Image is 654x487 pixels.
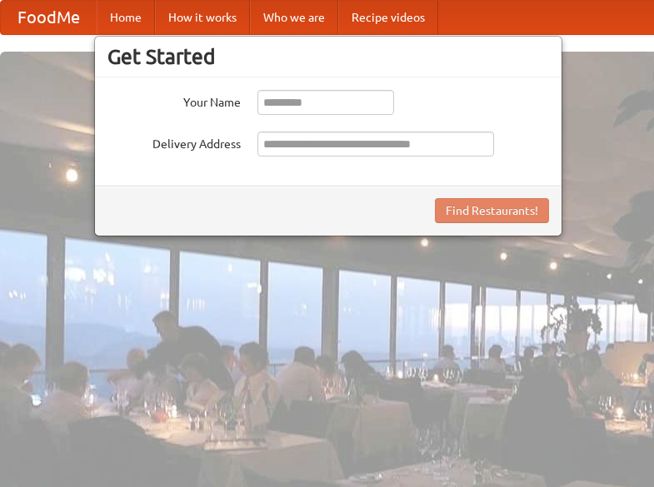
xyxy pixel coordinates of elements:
[107,44,549,69] h3: Get Started
[155,1,250,34] a: How it works
[107,132,241,152] label: Delivery Address
[338,1,438,34] a: Recipe videos
[1,1,97,34] a: FoodMe
[435,198,549,223] button: Find Restaurants!
[250,1,338,34] a: Who we are
[97,1,155,34] a: Home
[107,90,241,111] label: Your Name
